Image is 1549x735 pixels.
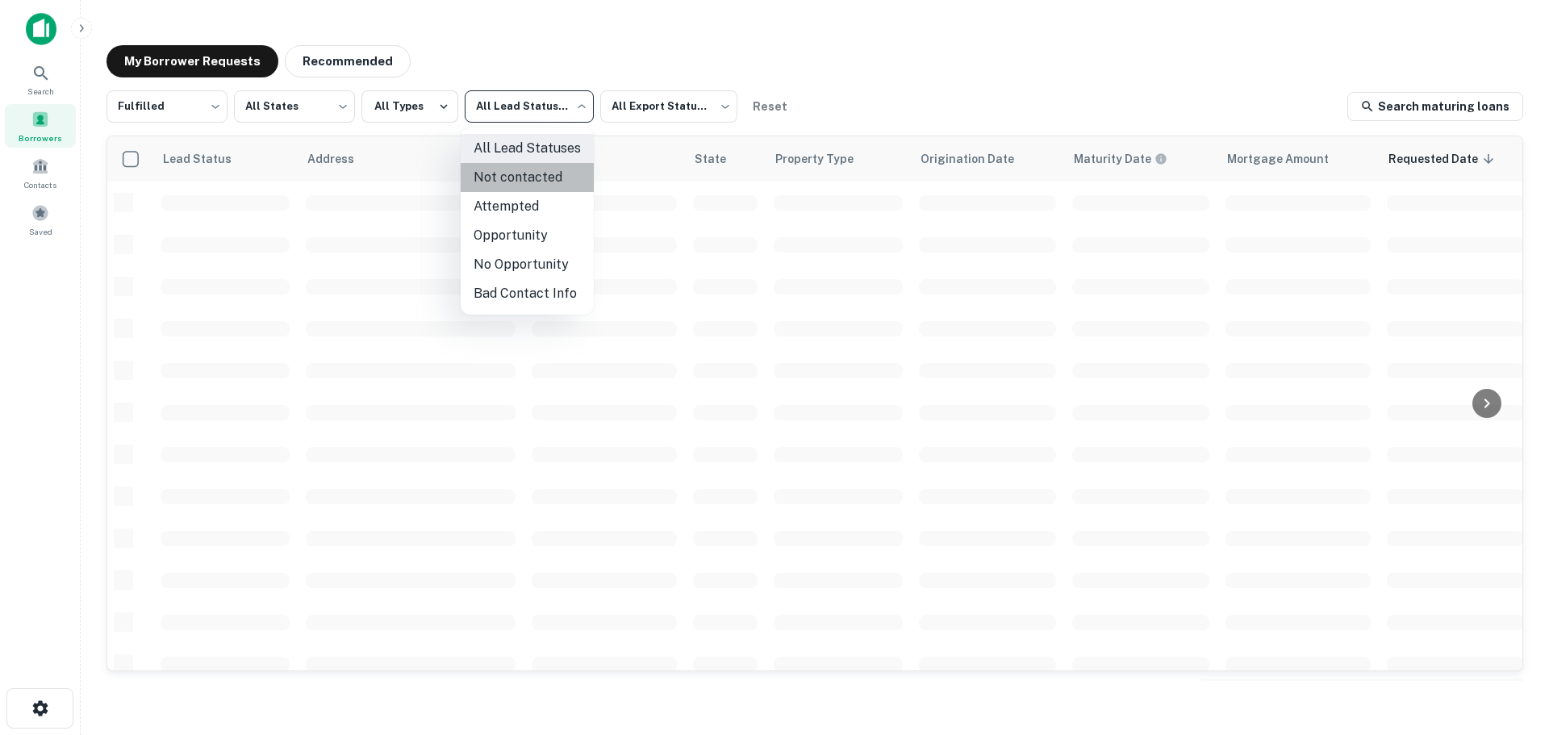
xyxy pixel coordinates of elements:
[461,192,594,221] li: Attempted
[1468,606,1549,683] iframe: Chat Widget
[461,163,594,192] li: Not contacted
[461,134,594,163] li: All Lead Statuses
[461,250,594,279] li: No Opportunity
[461,279,594,308] li: Bad Contact Info
[461,221,594,250] li: Opportunity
